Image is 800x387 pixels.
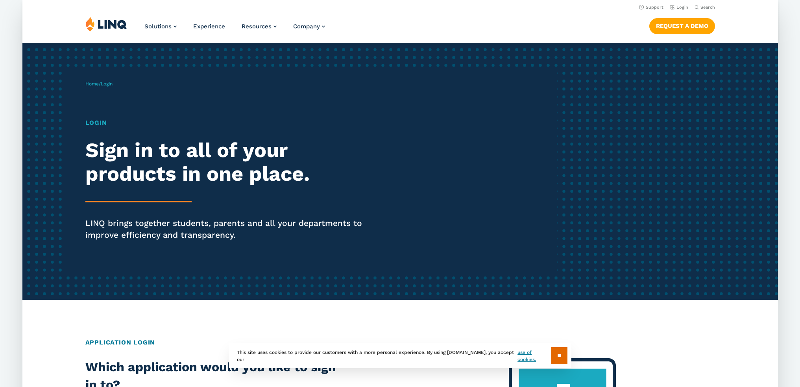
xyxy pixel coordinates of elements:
[85,118,377,128] h1: Login
[144,17,325,43] nav: Primary Navigation
[144,23,177,30] a: Solutions
[85,338,715,347] h2: Application Login
[242,23,277,30] a: Resources
[101,81,113,87] span: Login
[649,18,715,34] a: Request a Demo
[144,23,172,30] span: Solutions
[85,217,377,241] p: LINQ brings together students, parents and all your departments to improve efficiency and transpa...
[85,81,99,87] a: Home
[649,17,715,34] nav: Button Navigation
[700,5,715,10] span: Search
[85,17,127,31] img: LINQ | K‑12 Software
[669,5,688,10] a: Login
[85,139,377,186] h2: Sign in to all of your products in one place.
[229,343,571,368] div: This site uses cookies to provide our customers with a more personal experience. By using [DOMAIN...
[22,2,778,11] nav: Utility Navigation
[85,81,113,87] span: /
[193,23,225,30] a: Experience
[293,23,320,30] span: Company
[694,4,715,10] button: Open Search Bar
[242,23,272,30] span: Resources
[293,23,325,30] a: Company
[639,5,663,10] a: Support
[517,349,551,363] a: use of cookies.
